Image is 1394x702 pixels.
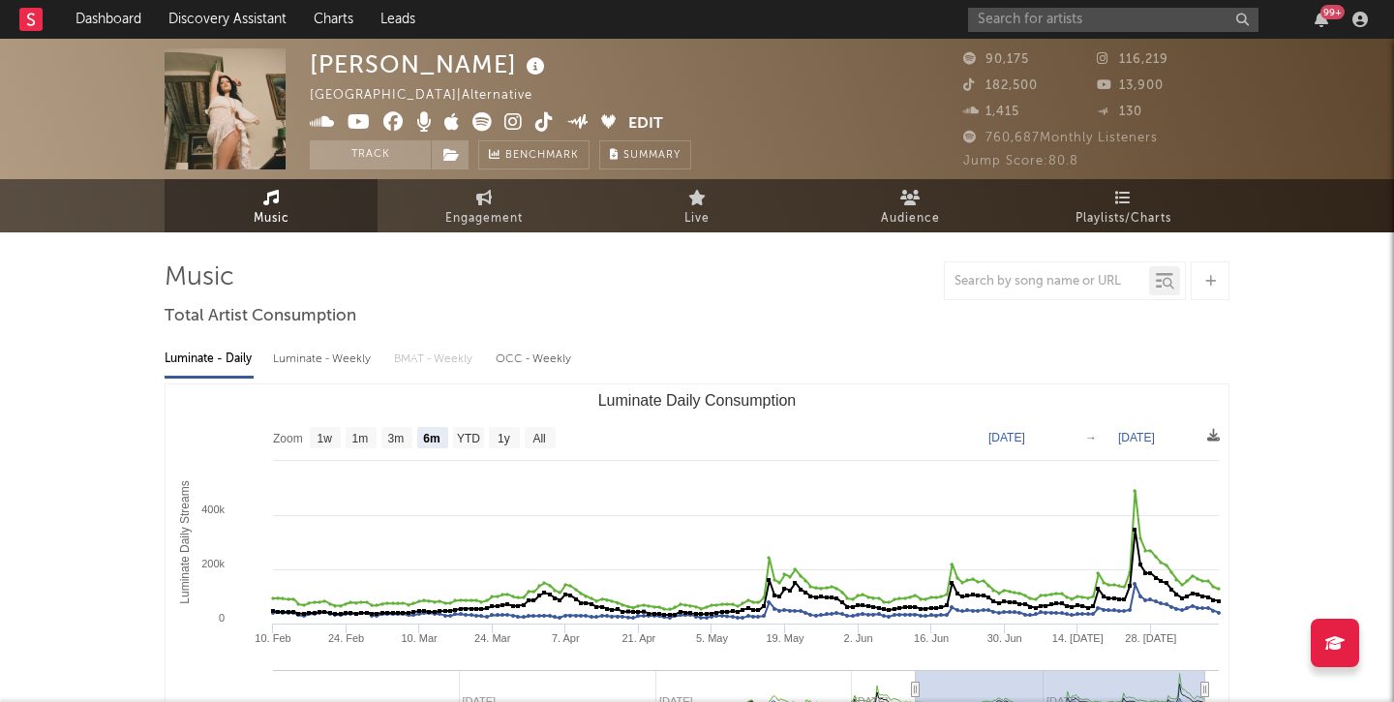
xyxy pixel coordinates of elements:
span: 760,687 Monthly Listeners [963,132,1158,144]
text: 200k [201,558,225,569]
text: 2. Jun [844,632,873,644]
text: 1m [352,432,369,445]
span: Audience [881,207,940,230]
a: Playlists/Charts [1016,179,1229,232]
button: Edit [628,112,663,137]
text: 7. Apr [552,632,580,644]
text: → [1085,431,1097,444]
text: Zoom [273,432,303,445]
text: 3m [388,432,405,445]
span: Music [254,207,289,230]
text: 24. Feb [328,632,364,644]
span: 90,175 [963,53,1029,66]
text: Luminate Daily Streams [178,480,192,603]
a: Music [165,179,378,232]
span: Summary [623,150,681,161]
button: Track [310,140,431,169]
text: 10. Mar [401,632,438,644]
span: Benchmark [505,144,579,168]
div: Luminate - Daily [165,343,254,376]
span: Jump Score: 80.8 [963,155,1078,168]
a: Engagement [378,179,591,232]
input: Search by song name or URL [945,274,1149,290]
button: 99+ [1315,12,1328,27]
text: [DATE] [988,431,1025,444]
span: Live [684,207,710,230]
div: OCC - Weekly [496,343,573,376]
text: 19. May [766,632,804,644]
span: 182,500 [963,79,1038,92]
button: Summary [599,140,691,169]
text: 1y [498,432,510,445]
text: 28. [DATE] [1125,632,1176,644]
text: 400k [201,504,225,515]
span: 13,900 [1097,79,1164,92]
text: 5. May [696,632,729,644]
div: Luminate - Weekly [273,343,375,376]
input: Search for artists [968,8,1258,32]
span: 130 [1097,106,1142,118]
text: Luminate Daily Consumption [598,392,797,409]
a: Benchmark [478,140,590,169]
div: [PERSON_NAME] [310,48,550,80]
a: Audience [803,179,1016,232]
text: 30. Jun [987,632,1022,644]
div: [GEOGRAPHIC_DATA] | Alternative [310,84,555,107]
text: 10. Feb [255,632,290,644]
text: YTD [457,432,480,445]
text: 14. [DATE] [1052,632,1104,644]
text: 0 [219,612,225,624]
a: Live [591,179,803,232]
text: 21. Apr [621,632,655,644]
text: 24. Mar [474,632,511,644]
text: 16. Jun [914,632,949,644]
span: 116,219 [1097,53,1168,66]
text: [DATE] [1118,431,1155,444]
span: Total Artist Consumption [165,305,356,328]
text: 1w [318,432,333,445]
span: Engagement [445,207,523,230]
div: 99 + [1320,5,1345,19]
text: All [532,432,545,445]
span: 1,415 [963,106,1019,118]
span: Playlists/Charts [1076,207,1171,230]
text: 6m [423,432,439,445]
